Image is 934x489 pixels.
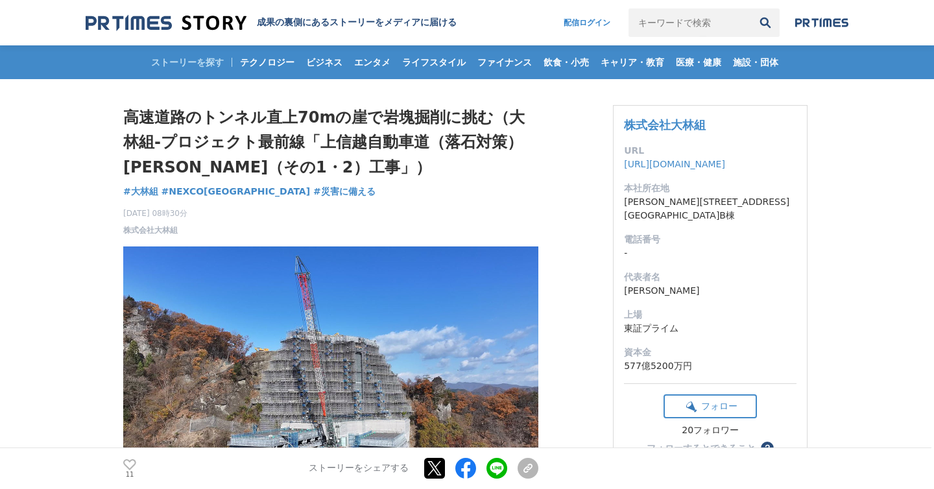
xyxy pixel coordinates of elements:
[624,359,796,373] dd: 577億5200万円
[123,185,158,197] span: #大林組
[349,45,396,79] a: エンタメ
[301,56,348,68] span: ビジネス
[751,8,780,37] button: 検索
[472,56,537,68] span: ファイナンス
[397,45,471,79] a: ライフスタイル
[123,105,538,180] h1: 高速道路のトンネル直上70mの崖で岩塊掘削に挑む（大林組-プロジェクト最前線「上信越自動車道（落石対策）[PERSON_NAME]（その1・2）工事」）
[162,185,310,197] span: #NEXCO[GEOGRAPHIC_DATA]
[301,45,348,79] a: ビジネス
[624,308,796,322] dt: 上場
[664,394,757,418] button: フォロー
[624,284,796,298] dd: [PERSON_NAME]
[671,45,726,79] a: 医療・健康
[313,185,376,198] a: #災害に備える
[235,56,300,68] span: テクノロジー
[123,208,187,219] span: [DATE] 08時30分
[123,224,178,236] a: 株式会社大林組
[624,159,725,169] a: [URL][DOMAIN_NAME]
[624,195,796,222] dd: [PERSON_NAME][STREET_ADDRESS] [GEOGRAPHIC_DATA]B棟
[257,17,457,29] h2: 成果の裏側にあるストーリーをメディアに届ける
[624,182,796,195] dt: 本社所在地
[761,442,774,455] button: ？
[728,45,784,79] a: 施設・団体
[671,56,726,68] span: 医療・健康
[795,18,848,28] img: prtimes
[397,56,471,68] span: ライフスタイル
[624,346,796,359] dt: 資本金
[595,45,669,79] a: キャリア・教育
[86,14,246,32] img: 成果の裏側にあるストーリーをメディアに届ける
[595,56,669,68] span: キャリア・教育
[728,56,784,68] span: 施設・団体
[624,233,796,246] dt: 電話番号
[624,118,706,132] a: 株式会社大林組
[624,246,796,260] dd: -
[629,8,751,37] input: キーワードで検索
[763,444,772,453] span: ？
[349,56,396,68] span: エンタメ
[123,471,136,478] p: 11
[664,425,757,436] div: 20フォロワー
[624,322,796,335] dd: 東証プライム
[162,185,310,198] a: #NEXCO[GEOGRAPHIC_DATA]
[647,444,756,453] div: フォローするとできること
[551,8,623,37] a: 配信ログイン
[472,45,537,79] a: ファイナンス
[123,246,538,480] img: thumbnail_e126da60-9596-11ee-a063-95414e6a1c98.jpg
[313,185,376,197] span: #災害に備える
[86,14,457,32] a: 成果の裏側にあるストーリーをメディアに届ける 成果の裏側にあるストーリーをメディアに届ける
[624,144,796,158] dt: URL
[624,270,796,284] dt: 代表者名
[309,463,409,475] p: ストーリーをシェアする
[235,45,300,79] a: テクノロジー
[123,185,158,198] a: #大林組
[538,56,594,68] span: 飲食・小売
[538,45,594,79] a: 飲食・小売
